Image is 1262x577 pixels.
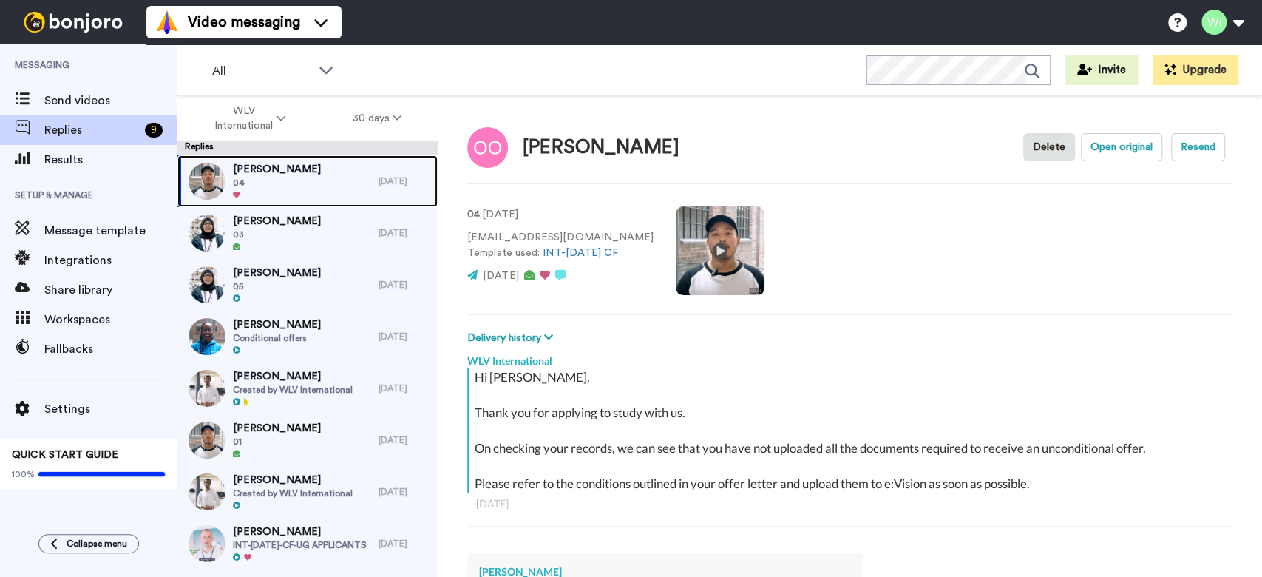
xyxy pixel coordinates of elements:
img: 0b9ff976-d8f2-4332-9bee-07340e3d7b13-thumb.jpg [189,473,225,510]
span: Collapse menu [67,538,127,550]
span: [PERSON_NAME] [233,473,353,487]
button: Delete [1023,133,1075,161]
button: 30 days [319,105,435,132]
div: [DATE] [379,382,430,394]
img: 98487e42-98e6-4a49-9197-351965c0fec7-thumb.jpg [189,525,225,562]
span: [PERSON_NAME] [233,369,353,384]
p: [EMAIL_ADDRESS][DOMAIN_NAME] Template used: [467,230,654,261]
a: [PERSON_NAME]01[DATE] [177,414,438,466]
span: [PERSON_NAME] [233,162,321,177]
button: Open original [1081,133,1162,161]
span: Created by WLV International [233,384,353,396]
div: [DATE] [379,331,430,343]
span: Share library [44,281,177,299]
span: 100% [12,468,35,480]
a: INT-[DATE] CF [543,248,618,258]
span: All [212,62,311,80]
button: Collapse menu [38,534,139,553]
div: Hi [PERSON_NAME], Thank you for applying to study with us. On checking your records, we can see t... [475,368,1229,493]
div: [DATE] [476,496,1224,511]
a: [PERSON_NAME]03[DATE] [177,207,438,259]
span: Replies [44,121,139,139]
div: 9 [145,123,163,138]
div: [DATE] [379,227,430,239]
span: [PERSON_NAME] [233,421,321,436]
button: Resend [1171,133,1225,161]
span: Message template [44,222,177,240]
div: WLV International [467,346,1232,368]
button: WLV International [180,98,319,139]
img: bj-logo-header-white.svg [18,12,129,33]
span: Conditional offers [233,332,321,344]
img: 656b551b-fb65-403d-b99e-d170b97f6085-thumb.jpg [189,370,225,407]
div: Replies [177,141,438,155]
span: Created by WLV International [233,487,353,499]
img: Image of Oluwaseun Odetayo [467,127,508,168]
div: [DATE] [379,175,430,187]
button: Delivery history [467,330,557,346]
span: 04 [233,177,321,189]
div: [DATE] [379,538,430,550]
span: Send videos [44,92,177,109]
span: 01 [233,436,321,448]
a: [PERSON_NAME]INT-[DATE]-CF-UG APPLICANTS[DATE] [177,518,438,570]
strong: 04 [467,209,480,220]
span: Video messaging [188,12,300,33]
button: Upgrade [1153,55,1238,85]
a: [PERSON_NAME]04[DATE] [177,155,438,207]
div: [PERSON_NAME] [523,137,679,158]
span: [DATE] [483,271,518,281]
span: 03 [233,229,321,240]
img: vm-color.svg [155,10,179,34]
span: Integrations [44,252,177,269]
span: Workspaces [44,311,177,328]
span: INT-[DATE]-CF-UG APPLICANTS [233,539,367,551]
span: [PERSON_NAME] [233,214,321,229]
div: [DATE] [379,486,430,498]
img: b72c5a88-317a-4599-b690-2f3ee062bd7e-thumb.jpg [189,422,225,459]
a: [PERSON_NAME]Conditional offers[DATE] [177,311,438,362]
span: 05 [233,280,321,292]
a: [PERSON_NAME]Created by WLV International[DATE] [177,466,438,518]
p: : [DATE] [467,207,654,223]
div: [DATE] [379,279,430,291]
img: 5a8346d0-587d-4daa-9375-b0c974ac4d53-thumb.jpg [189,266,225,303]
img: deff9806-d3c5-4dc8-9966-80f098cb7a97-thumb.jpg [189,215,225,252]
span: [PERSON_NAME] [233,524,367,539]
span: [PERSON_NAME] [233,317,321,332]
a: [PERSON_NAME]Created by WLV International[DATE] [177,362,438,414]
img: 6030ad87-0a2c-4dcd-a60c-3cef2a84f693-thumb.jpg [189,318,225,355]
span: [PERSON_NAME] [233,266,321,280]
div: [DATE] [379,434,430,446]
span: QUICK START GUIDE [12,450,118,460]
span: WLV International [214,104,274,133]
a: [PERSON_NAME]05[DATE] [177,259,438,311]
span: Results [44,151,177,169]
button: Invite [1065,55,1138,85]
span: Settings [44,400,177,418]
span: Fallbacks [44,340,177,358]
img: 126b3f2b-7bc8-42e6-a159-67767b86b15d-thumb.jpg [189,163,225,200]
